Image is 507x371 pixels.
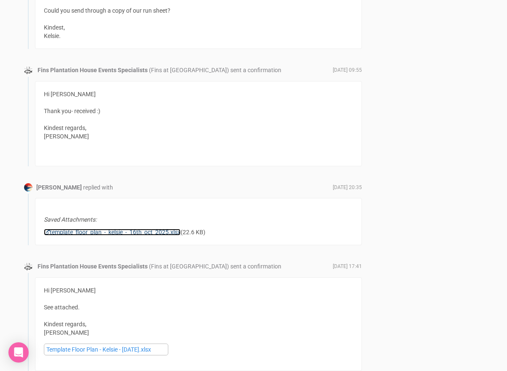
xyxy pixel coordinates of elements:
span: [DATE] 09:55 [333,67,362,74]
div: Open Intercom Messenger [8,342,29,363]
i: Saved Attachments: [44,216,97,223]
span: (Fins at [GEOGRAPHIC_DATA]) sent a confirmation [149,263,281,270]
img: data [24,263,32,271]
span: [DATE] 17:41 [333,263,362,270]
span: (22.6 KB) [44,229,205,236]
span: (Fins at [GEOGRAPHIC_DATA]) sent a confirmation [149,67,281,73]
img: data [24,66,32,75]
strong: Fins Plantation House Events Specialists [38,67,148,73]
span: replied with [83,184,113,191]
strong: [PERSON_NAME] [36,184,82,191]
strong: Fins Plantation House Events Specialists [38,263,148,270]
a: Template Floor Plan - Kelsie - [DATE].xlsx [44,344,168,355]
a: template_floor_plan_-_kelsie_-_16th_oct_2025.xlsx [44,229,181,236]
div: Hi [PERSON_NAME] See attached. Kindest regards, [PERSON_NAME] [44,286,353,362]
div: Hi [PERSON_NAME] Thank you- received :) Kindest regards, [PERSON_NAME] [44,90,353,157]
span: [DATE] 20:35 [333,184,362,191]
img: Profile Image [24,183,32,192]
